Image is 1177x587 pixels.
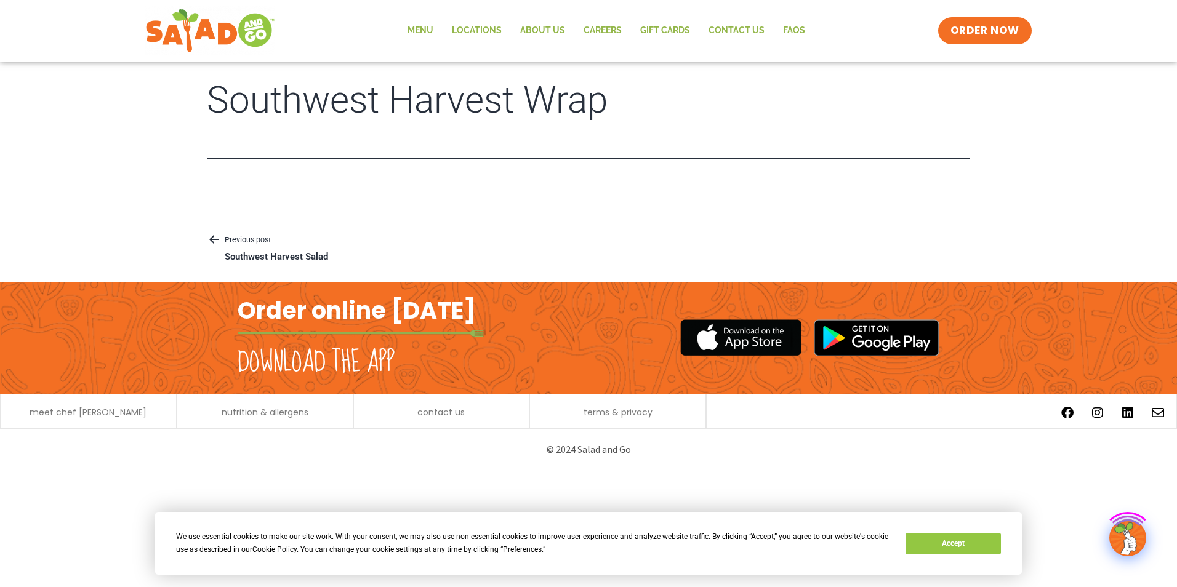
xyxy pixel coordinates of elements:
[574,17,631,45] a: Careers
[207,233,346,248] p: Previous post
[417,408,465,417] a: contact us
[774,17,814,45] a: FAQs
[906,533,1000,554] button: Accept
[207,233,346,263] a: Previous postSouthwest Harvest Salad
[503,545,542,554] span: Preferences
[222,408,308,417] a: nutrition & allergens
[398,17,814,45] nav: Menu
[244,441,933,458] p: © 2024 Salad and Go
[238,345,395,380] h2: Download the app
[443,17,511,45] a: Locations
[207,80,970,121] h1: Southwest Harvest Wrap
[584,408,653,417] a: terms & privacy
[680,317,801,357] img: appstore
[225,251,328,263] p: Southwest Harvest Salad
[238,330,484,337] img: fork
[30,408,147,417] a: meet chef [PERSON_NAME]
[176,530,891,556] div: We use essential cookies to make our site work. With your consent, we may also use non-essential ...
[814,319,939,356] img: google_play
[938,17,1032,44] a: ORDER NOW
[238,295,476,325] h2: Order online [DATE]
[511,17,574,45] a: About Us
[699,17,774,45] a: Contact Us
[145,6,275,55] img: new-SAG-logo-768×292
[950,23,1019,38] span: ORDER NOW
[155,512,1022,575] div: Cookie Consent Prompt
[252,545,297,554] span: Cookie Policy
[398,17,443,45] a: Menu
[631,17,699,45] a: GIFT CARDS
[207,233,970,263] nav: Posts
